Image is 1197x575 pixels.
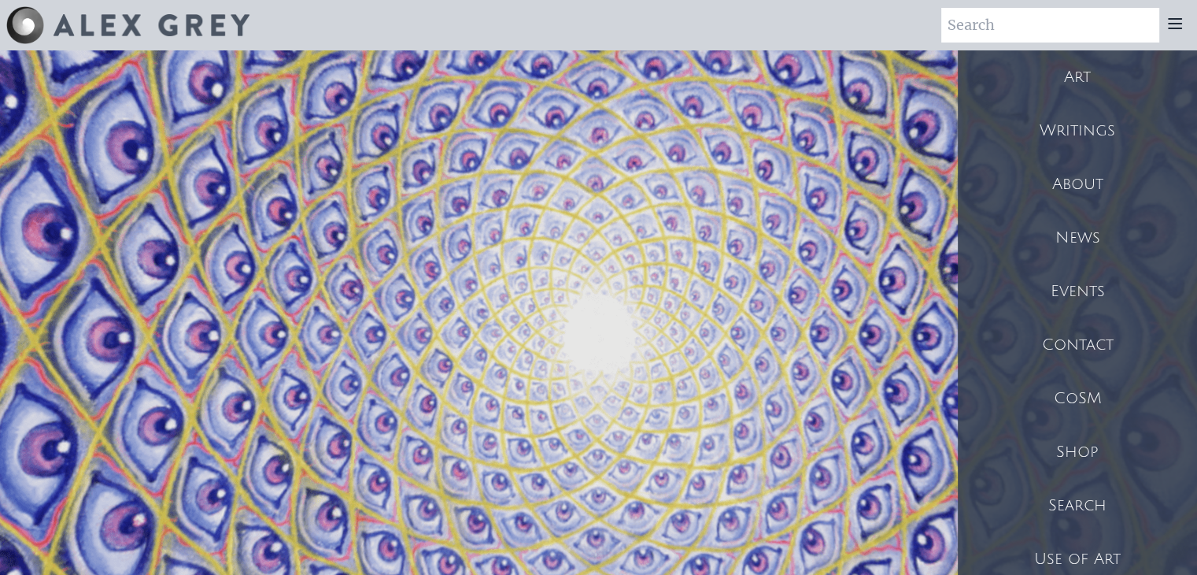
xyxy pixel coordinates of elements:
a: Contact [958,318,1197,372]
a: News [958,211,1197,265]
a: Art [958,50,1197,104]
a: CoSM [958,372,1197,425]
a: About [958,158,1197,211]
input: Search [941,8,1159,43]
a: Shop [958,425,1197,479]
a: Writings [958,104,1197,158]
a: Events [958,265,1197,318]
a: Search [958,479,1197,532]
